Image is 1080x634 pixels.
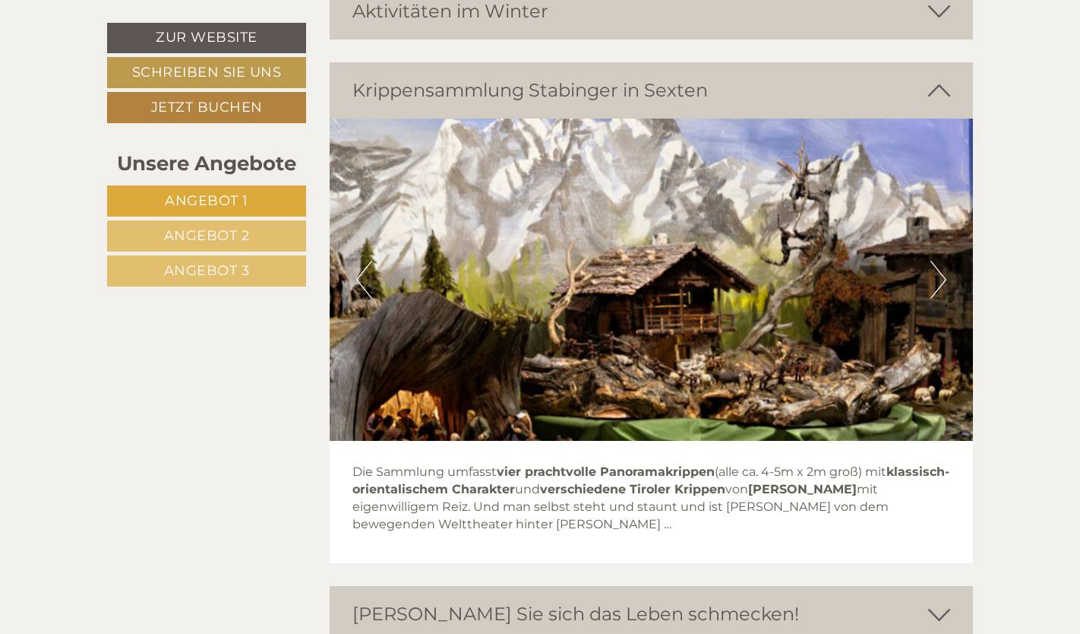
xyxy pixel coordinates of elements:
[748,482,857,496] strong: [PERSON_NAME]
[107,23,306,53] a: Zur Website
[540,482,725,496] strong: verschiedene Tiroler Krippen
[23,44,273,56] div: Hotel Mondschein
[164,262,250,279] span: Angebot 3
[930,261,946,299] button: Next
[165,192,248,209] span: Angebot 1
[23,74,273,84] small: 14:46
[107,92,306,123] a: Jetzt buchen
[356,261,372,299] button: Previous
[107,150,306,178] div: Unsere Angebote
[352,464,951,533] p: Die Sammlung umfasst (alle ca. 4-5m x 2m groß) mit und von mit eigenwilligem Reiz. Und man selbst...
[270,11,329,37] div: [DATE]
[352,464,949,496] strong: klassisch-orientalischem Charakter
[11,41,280,87] div: Guten Tag, wie können wir Ihnen helfen?
[488,396,598,427] button: Senden
[330,62,974,119] div: Krippensammlung Stabinger in Sexten
[107,57,306,88] a: Schreiben Sie uns
[164,227,250,244] span: Angebot 2
[497,464,715,479] strong: vier prachtvolle Panoramakrippen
